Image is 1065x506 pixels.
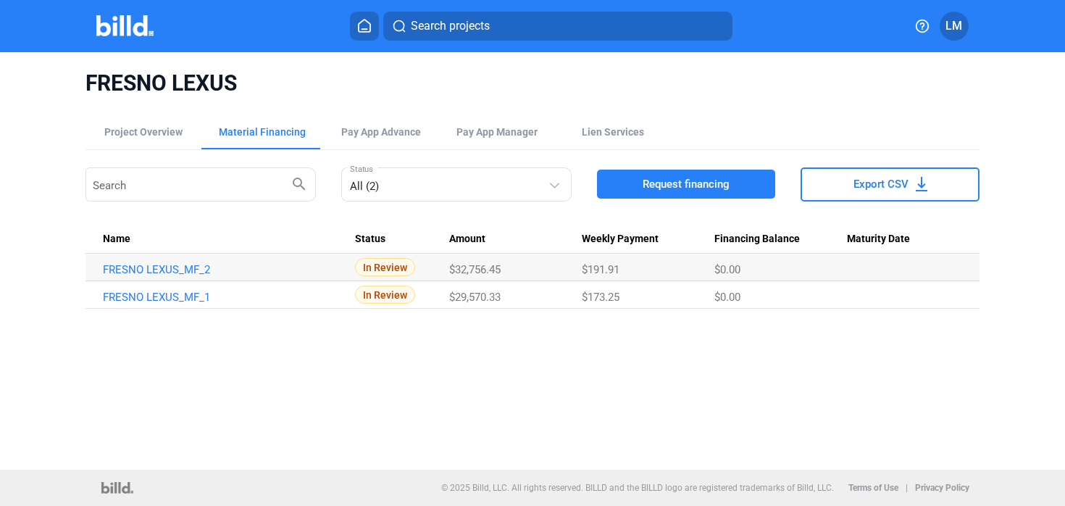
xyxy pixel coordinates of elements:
span: $29,570.33 [449,291,501,304]
span: $173.25 [582,291,619,304]
div: Lien Services [582,125,644,139]
span: Status [355,233,385,246]
div: Maturity Date [847,233,962,246]
mat-select-trigger: All (2) [350,180,379,193]
span: Financing Balance [714,233,800,246]
div: Financing Balance [714,233,847,246]
mat-icon: search [291,175,308,192]
div: Material Financing [219,125,306,139]
span: Weekly Payment [582,233,659,246]
button: LM [940,12,969,41]
p: © 2025 Billd, LLC. All rights reserved. BILLD and the BILLD logo are registered trademarks of Bil... [441,483,834,493]
div: Project Overview [104,125,183,139]
span: LM [945,17,962,35]
span: Pay App Manager [456,125,538,139]
span: Search projects [411,17,490,35]
button: Search projects [383,12,732,41]
b: Privacy Policy [915,483,969,493]
span: In Review [355,286,415,304]
div: Status [355,233,450,246]
span: Export CSV [853,177,909,191]
a: FRESNO LEXUS_MF_1 [103,291,342,304]
span: FRESNO LEXUS [85,70,980,97]
b: Terms of Use [848,483,898,493]
button: Export CSV [801,167,980,202]
span: In Review [355,258,415,276]
span: Amount [449,233,485,246]
div: Weekly Payment [582,233,714,246]
img: Billd Company Logo [96,15,154,36]
div: Amount [449,233,582,246]
div: Pay App Advance [341,125,421,139]
a: FRESNO LEXUS_MF_2 [103,263,342,276]
button: Request financing [597,170,776,199]
span: $191.91 [582,263,619,276]
span: $0.00 [714,263,740,276]
span: Maturity Date [847,233,910,246]
span: $32,756.45 [449,263,501,276]
div: Name [103,233,355,246]
span: Name [103,233,130,246]
img: logo [101,482,133,494]
p: | [906,483,908,493]
span: Request financing [643,177,730,191]
span: $0.00 [714,291,740,304]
